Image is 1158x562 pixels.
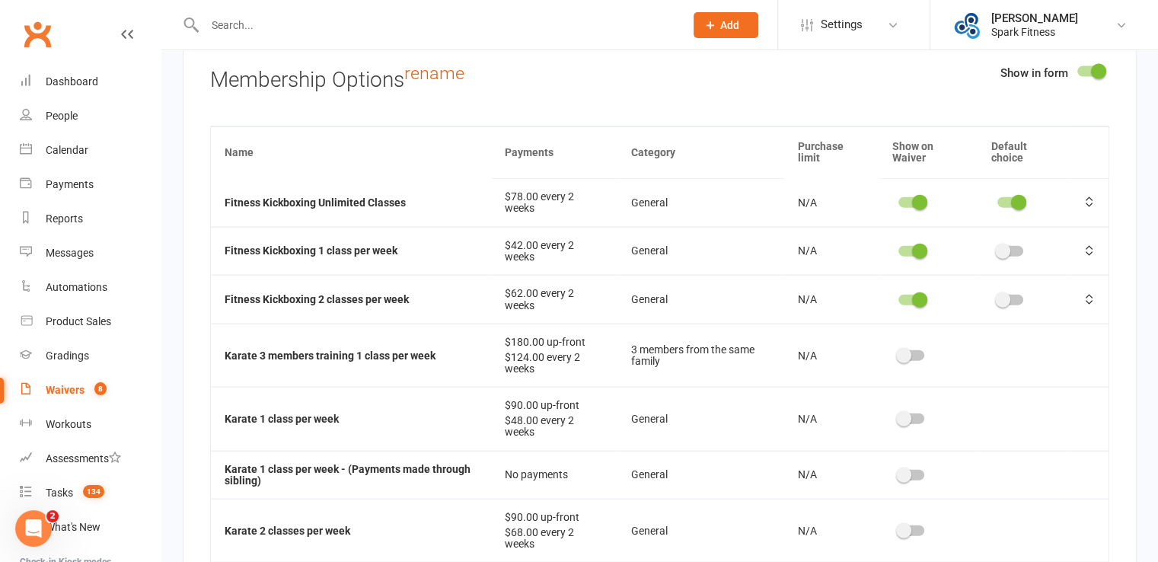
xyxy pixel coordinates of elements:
div: Dashboard [46,75,98,88]
th: Purchase limit [784,126,879,178]
div: $124.00 every 2 weeks [505,352,604,375]
div: Waivers [46,384,85,396]
div: Automations [46,281,107,293]
span: Settings [821,8,863,42]
strong: Fitness Kickboxing 1 class per week [225,244,397,257]
div: $42.00 every 2 weeks [505,240,604,263]
strong: Karate 3 members training 1 class per week [225,350,435,362]
div: $68.00 every 2 weeks [505,527,604,551]
span: Add [720,19,739,31]
strong: Karate 1 class per week [225,413,339,425]
input: Search... [200,14,674,36]
div: Payments [46,178,94,190]
div: No payments [505,469,604,481]
a: Reports [20,202,161,236]
div: Calendar [46,144,88,156]
th: Category [617,126,784,178]
td: General [617,499,784,562]
td: N/A [784,499,879,562]
span: 8 [94,382,107,395]
td: 3 members from the same family [617,324,784,387]
div: People [46,110,78,122]
h3: Membership Options [210,64,1109,92]
div: Messages [46,247,94,259]
strong: Fitness Kickboxing Unlimited Classes [225,196,406,209]
div: $78.00 every 2 weeks [505,191,604,215]
th: Default choice [978,126,1070,178]
th: Payments [491,126,617,178]
a: rename [404,62,464,84]
img: thumb_image1643853315.png [953,10,984,40]
strong: Fitness Kickboxing 2 classes per week [225,293,409,305]
div: Product Sales [46,315,111,327]
label: Show in form [1000,64,1068,82]
button: Add [694,12,758,38]
a: Dashboard [20,65,161,99]
th: Show on Waiver [879,126,978,178]
div: $180.00 up-front [505,337,604,348]
div: Reports [46,212,83,225]
div: Workouts [46,418,91,430]
a: Product Sales [20,305,161,339]
div: Tasks [46,487,73,499]
a: Messages [20,236,161,270]
td: General [617,451,784,500]
a: Tasks 134 [20,476,161,510]
span: 134 [83,485,104,498]
div: $48.00 every 2 weeks [505,415,604,439]
div: Spark Fitness [991,25,1078,39]
td: General [617,387,784,450]
th: Name [211,126,491,178]
a: Assessments [20,442,161,476]
a: Payments [20,168,161,202]
strong: Karate 2 classes per week [225,525,350,537]
a: Gradings [20,339,161,373]
div: Assessments [46,452,121,465]
a: Clubworx [18,15,56,53]
a: Calendar [20,133,161,168]
a: Waivers 8 [20,373,161,407]
div: What's New [46,521,100,533]
div: $62.00 every 2 weeks [505,288,604,311]
div: $90.00 up-front [505,400,604,411]
div: [PERSON_NAME] [991,11,1078,25]
a: Workouts [20,407,161,442]
div: $90.00 up-front [505,512,604,523]
a: Automations [20,270,161,305]
a: People [20,99,161,133]
td: N/A [784,178,879,227]
td: General [617,178,784,227]
td: N/A [784,451,879,500]
strong: Karate 1 class per week - (Payments made through sibling) [225,463,471,487]
div: Gradings [46,350,89,362]
iframe: Intercom live chat [15,510,52,547]
td: N/A [784,324,879,387]
a: What's New [20,510,161,544]
span: 2 [46,510,59,522]
td: N/A [784,275,879,324]
td: General [617,227,784,276]
td: General [617,275,784,324]
td: N/A [784,227,879,276]
td: N/A [784,387,879,450]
